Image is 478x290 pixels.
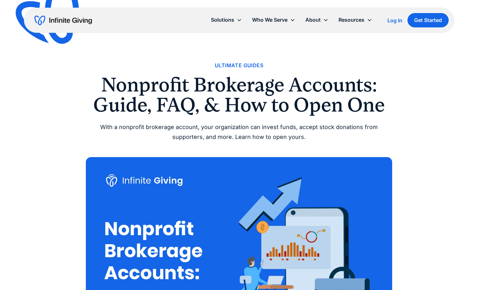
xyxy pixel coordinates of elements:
[407,13,449,27] a: Get Started
[387,17,402,24] a: Log In
[300,13,333,27] div: About
[339,16,364,24] div: Resources
[86,75,392,115] h1: Nonprofit Brokerage Accounts: Guide, FAQ, & How to Open One
[333,13,377,27] div: Resources
[86,122,392,142] div: With a nonprofit brokerage account, your organization can invest funds, accept stock donations fr...
[215,61,263,70] a: Ultimate Guides
[211,16,234,24] div: Solutions
[387,18,402,23] div: Log In
[252,16,288,24] div: Who We Serve
[305,16,321,24] div: About
[34,15,92,25] a: home
[206,13,247,27] div: Solutions
[247,13,300,27] div: Who We Serve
